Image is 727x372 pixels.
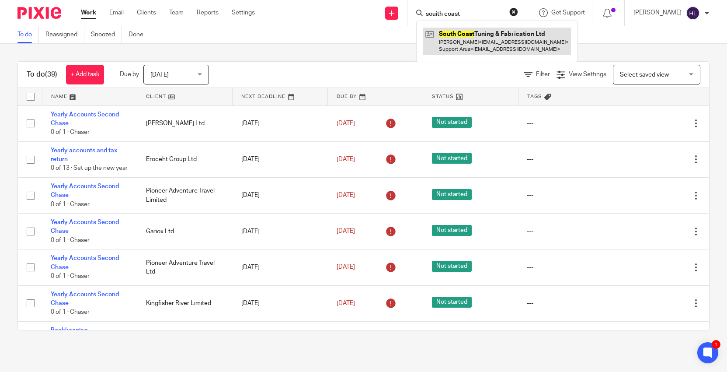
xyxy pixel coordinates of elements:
[120,70,139,79] p: Due by
[527,94,542,99] span: Tags
[233,249,328,285] td: [DATE]
[337,120,355,126] span: [DATE]
[527,263,605,272] div: ---
[169,8,184,17] a: Team
[17,26,39,43] a: To do
[51,183,119,198] a: Yearly Accounts Second Chase
[527,299,605,308] div: ---
[129,26,150,43] a: Done
[109,8,124,17] a: Email
[527,191,605,200] div: ---
[51,201,90,207] span: 0 of 1 · Chaser
[137,8,156,17] a: Clients
[337,192,355,198] span: [DATE]
[137,105,233,141] td: [PERSON_NAME] Ltd
[137,249,233,285] td: Pioneer Adventure Travel Ltd
[137,141,233,177] td: Eroceht Group Ltd
[712,340,720,349] div: 1
[620,72,669,78] span: Select saved view
[233,105,328,141] td: [DATE]
[233,141,328,177] td: [DATE]
[432,153,472,164] span: Not started
[536,71,550,77] span: Filter
[551,10,585,16] span: Get Support
[51,112,119,126] a: Yearly Accounts Second Chase
[432,297,472,308] span: Not started
[432,117,472,128] span: Not started
[150,72,169,78] span: [DATE]
[137,321,233,357] td: The Wine Tap Van Ltd
[337,264,355,270] span: [DATE]
[197,8,219,17] a: Reports
[527,119,605,128] div: ---
[51,237,90,243] span: 0 of 1 · Chaser
[17,7,61,19] img: Pixie
[51,147,117,162] a: Yearly accounts and tax return
[51,165,128,172] span: 0 of 13 · Set up the new year
[432,189,472,200] span: Not started
[527,155,605,164] div: ---
[66,65,104,84] a: + Add task
[337,300,355,306] span: [DATE]
[233,321,328,357] td: [DATE]
[81,8,96,17] a: Work
[432,261,472,272] span: Not started
[51,327,87,333] a: Bookkeeping
[51,255,119,270] a: Yearly Accounts Second Chase
[91,26,122,43] a: Snoozed
[337,228,355,235] span: [DATE]
[137,285,233,321] td: Kingfisher River Limited
[45,71,57,78] span: (39)
[509,7,518,16] button: Clear
[51,309,90,315] span: 0 of 1 · Chaser
[51,129,90,135] span: 0 of 1 · Chaser
[432,225,472,236] span: Not started
[137,214,233,249] td: Gariox Ltd
[51,273,90,279] span: 0 of 1 · Chaser
[51,219,119,234] a: Yearly Accounts Second Chase
[569,71,606,77] span: View Settings
[686,6,700,20] img: svg%3E
[337,156,355,162] span: [DATE]
[27,70,57,79] h1: To do
[233,177,328,213] td: [DATE]
[233,214,328,249] td: [DATE]
[232,8,255,17] a: Settings
[137,177,233,213] td: Pioneer Adventure Travel Limited
[233,285,328,321] td: [DATE]
[425,11,504,18] input: Search
[527,227,605,236] div: ---
[633,8,682,17] p: [PERSON_NAME]
[45,26,84,43] a: Reassigned
[51,291,119,306] a: Yearly Accounts Second Chase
